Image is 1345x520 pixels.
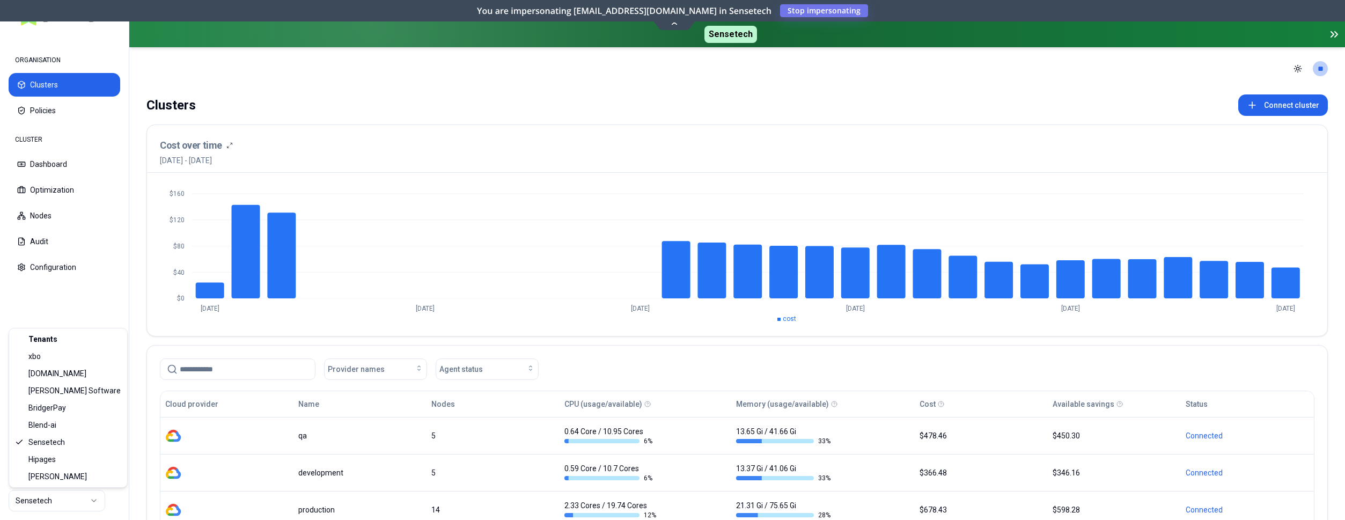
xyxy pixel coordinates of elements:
[28,351,41,362] span: xbo
[28,402,66,413] span: BridgerPay
[28,471,87,482] span: [PERSON_NAME]
[28,437,65,448] span: Sensetech
[28,368,86,379] span: [DOMAIN_NAME]
[28,385,121,396] span: [PERSON_NAME] Software
[11,331,125,348] div: Tenants
[28,420,56,430] span: Blend-ai
[28,454,56,465] span: Hipages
